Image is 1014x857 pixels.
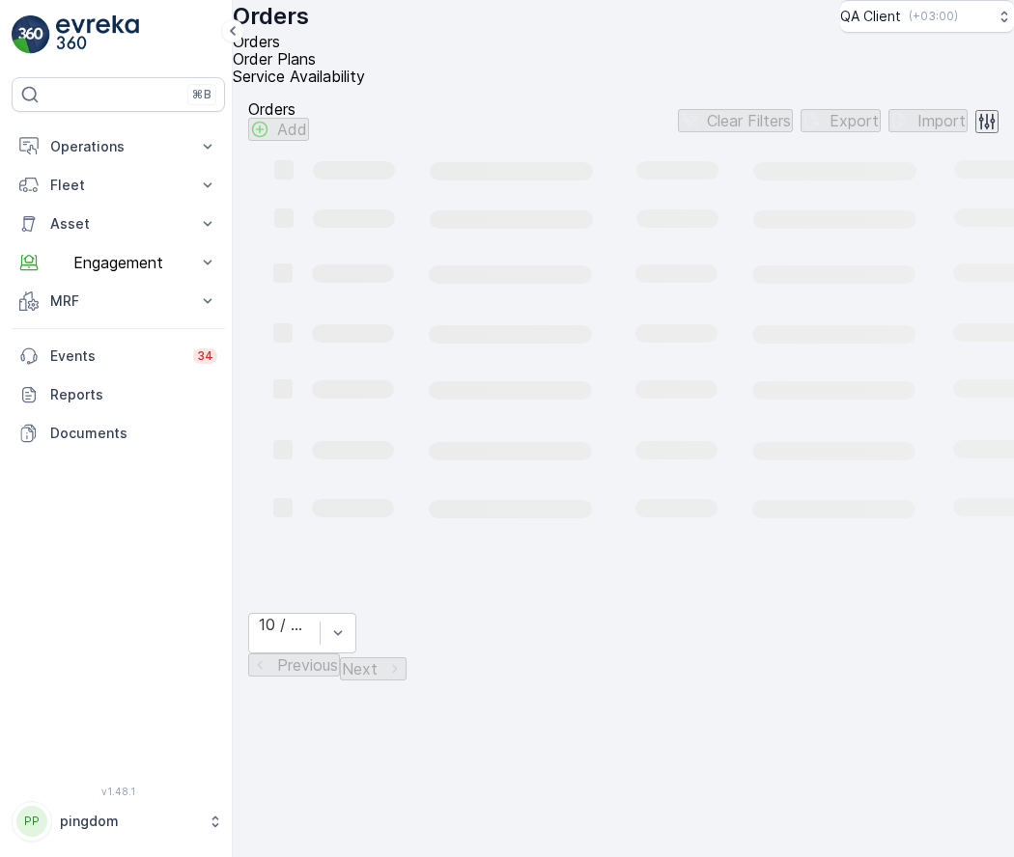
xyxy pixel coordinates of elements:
button: Add [248,118,309,141]
span: Order Plans [233,49,316,69]
button: Asset [12,205,225,243]
img: logo_light-DOdMpM7g.png [56,15,139,54]
p: ⌘B [192,87,211,102]
button: PPpingdom [12,801,225,842]
button: MRF [12,282,225,320]
p: 34 [197,348,213,364]
p: Events [50,346,182,366]
p: Orders [233,1,309,32]
img: logo [12,15,50,54]
span: v 1.48.1 [12,786,225,797]
p: ( +03:00 ) [909,9,958,24]
p: Next [342,660,378,677]
p: Reports [50,385,217,404]
p: Engagement [50,254,186,271]
p: QA Client [840,7,901,26]
button: Previous [248,653,340,677]
p: pingdom [60,812,198,831]
p: Add [277,121,307,138]
a: Reports [12,375,225,414]
p: Previous [277,656,338,674]
a: Documents [12,414,225,453]
button: Engagement [12,243,225,282]
button: Clear Filters [678,109,793,132]
span: Service Availability [233,67,365,86]
a: Events34 [12,337,225,375]
button: Import [888,109,968,132]
p: Documents [50,424,217,443]
p: Export [830,112,879,129]
p: Clear Filters [707,112,791,129]
span: Orders [233,32,280,51]
button: Fleet [12,166,225,205]
button: Export [801,109,881,132]
button: Next [340,657,407,680]
p: MRF [50,291,186,311]
button: Operations [12,127,225,166]
p: Orders [248,100,309,118]
p: Asset [50,214,186,234]
div: PP [16,806,47,837]
p: Fleet [50,176,186,195]
div: 10 / Page [259,616,310,633]
p: Operations [50,137,186,156]
p: Import [917,112,966,129]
